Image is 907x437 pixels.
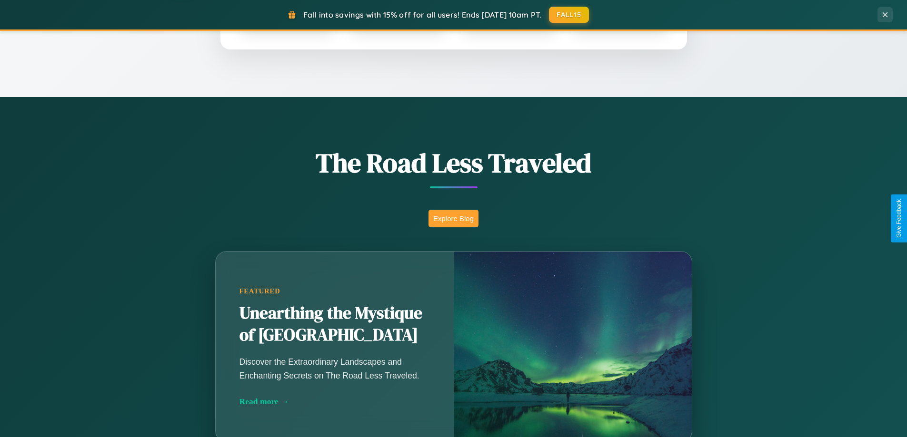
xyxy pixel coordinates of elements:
span: Fall into savings with 15% off for all users! Ends [DATE] 10am PT. [303,10,542,19]
button: FALL15 [549,7,589,23]
div: Read more → [239,397,430,407]
div: Give Feedback [896,199,902,238]
p: Discover the Extraordinary Landscapes and Enchanting Secrets on The Road Less Traveled. [239,355,430,382]
button: Explore Blog [429,210,478,227]
h1: The Road Less Traveled [168,145,739,181]
div: Featured [239,287,430,295]
h2: Unearthing the Mystique of [GEOGRAPHIC_DATA] [239,302,430,346]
